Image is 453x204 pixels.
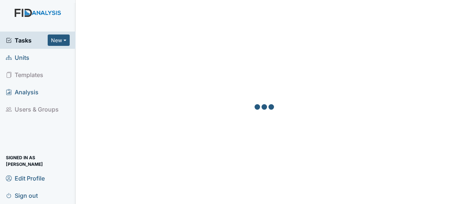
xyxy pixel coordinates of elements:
[6,190,38,201] span: Sign out
[6,52,29,63] span: Units
[6,172,45,184] span: Edit Profile
[6,86,39,98] span: Analysis
[6,36,48,45] a: Tasks
[48,34,70,46] button: New
[6,155,70,167] span: Signed in as [PERSON_NAME]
